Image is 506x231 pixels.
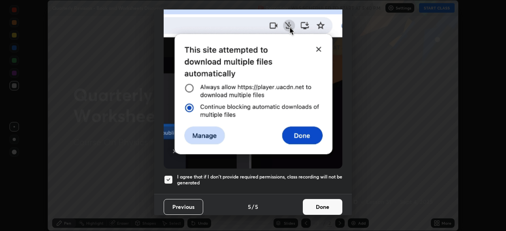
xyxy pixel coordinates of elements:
button: Previous [164,199,203,215]
h5: I agree that if I don't provide required permissions, class recording will not be generated [177,174,342,186]
h4: 5 [255,203,258,211]
h4: / [252,203,254,211]
button: Done [303,199,342,215]
h4: 5 [248,203,251,211]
